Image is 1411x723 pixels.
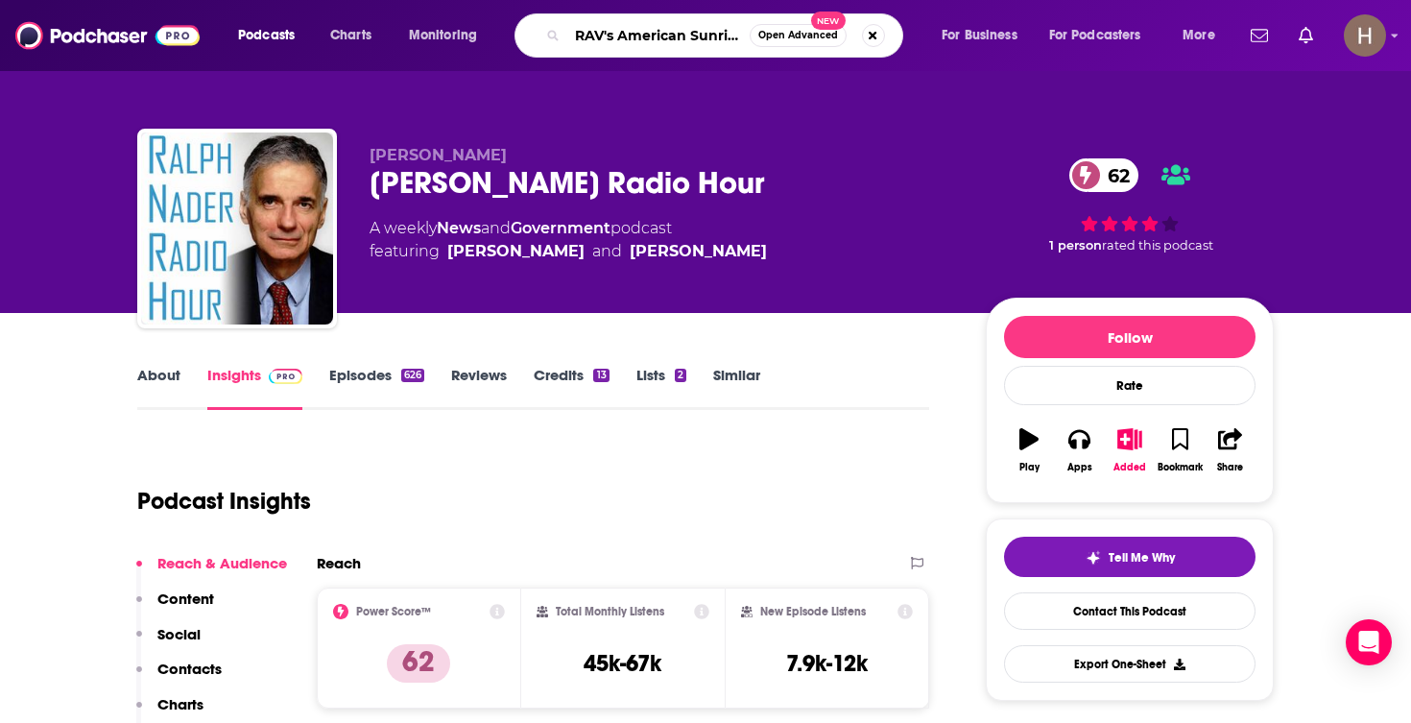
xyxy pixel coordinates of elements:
span: 1 person [1049,238,1102,253]
button: Export One-Sheet [1004,645,1256,683]
img: Podchaser - Follow, Share and Rate Podcasts [15,17,200,54]
div: 2 [675,369,686,382]
div: Open Intercom Messenger [1346,619,1392,665]
h3: 45k-67k [584,649,661,678]
a: Similar [713,366,760,410]
h2: Power Score™ [356,605,431,618]
p: 62 [387,644,450,683]
button: open menu [1169,20,1239,51]
span: Logged in as hpoole [1344,14,1386,57]
span: For Business [942,22,1017,49]
a: News [437,219,481,237]
button: open menu [395,20,502,51]
a: Contact This Podcast [1004,592,1256,630]
div: Apps [1067,462,1092,473]
span: Open Advanced [758,31,838,40]
p: Social [157,625,201,643]
span: Charts [330,22,371,49]
p: Reach & Audience [157,554,287,572]
a: InsightsPodchaser Pro [207,366,302,410]
span: and [592,240,622,263]
button: Show profile menu [1344,14,1386,57]
h2: Total Monthly Listens [556,605,664,618]
a: Government [511,219,610,237]
span: 62 [1088,158,1139,192]
div: 626 [401,369,424,382]
span: New [811,12,846,30]
a: Show notifications dropdown [1291,19,1321,52]
div: Play [1019,462,1040,473]
a: Show notifications dropdown [1243,19,1276,52]
button: open menu [225,20,320,51]
button: Play [1004,416,1054,485]
p: Content [157,590,214,608]
button: Content [136,590,214,625]
button: Share [1206,416,1256,485]
a: Charts [318,20,383,51]
h2: New Episode Listens [760,605,866,618]
a: 62 [1069,158,1139,192]
button: Apps [1054,416,1104,485]
div: Search podcasts, credits, & more... [533,13,921,58]
span: More [1183,22,1215,49]
h1: Podcast Insights [137,487,311,516]
button: Follow [1004,316,1256,358]
span: rated this podcast [1102,238,1213,253]
span: Monitoring [409,22,477,49]
div: Rate [1004,366,1256,405]
img: User Profile [1344,14,1386,57]
img: Podchaser Pro [269,369,302,384]
span: For Podcasters [1049,22,1141,49]
button: Open AdvancedNew [750,24,847,47]
img: Ralph Nader Radio Hour [141,133,333,325]
button: Bookmark [1155,416,1205,485]
p: Charts [157,695,203,713]
a: Episodes626 [329,366,424,410]
span: Podcasts [238,22,295,49]
div: Bookmark [1158,462,1203,473]
button: Contacts [136,660,222,695]
h3: 7.9k-12k [786,649,868,678]
div: 62 1 personrated this podcast [986,146,1274,265]
button: open menu [928,20,1041,51]
button: open menu [1037,20,1169,51]
span: and [481,219,511,237]
input: Search podcasts, credits, & more... [567,20,750,51]
button: Reach & Audience [136,554,287,590]
button: tell me why sparkleTell Me Why [1004,537,1256,577]
img: tell me why sparkle [1086,550,1101,566]
a: Credits13 [534,366,609,410]
a: Steve Skrovan [447,240,585,263]
button: Added [1105,416,1155,485]
h2: Reach [317,554,361,572]
span: [PERSON_NAME] [370,146,507,164]
div: Share [1217,462,1243,473]
a: Ralph Nader [630,240,767,263]
a: About [137,366,180,410]
span: featuring [370,240,767,263]
a: Lists2 [636,366,686,410]
div: Added [1113,462,1146,473]
button: Social [136,625,201,661]
span: Tell Me Why [1109,550,1175,566]
a: Reviews [451,366,507,410]
div: 13 [593,369,609,382]
div: A weekly podcast [370,217,767,263]
p: Contacts [157,660,222,678]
